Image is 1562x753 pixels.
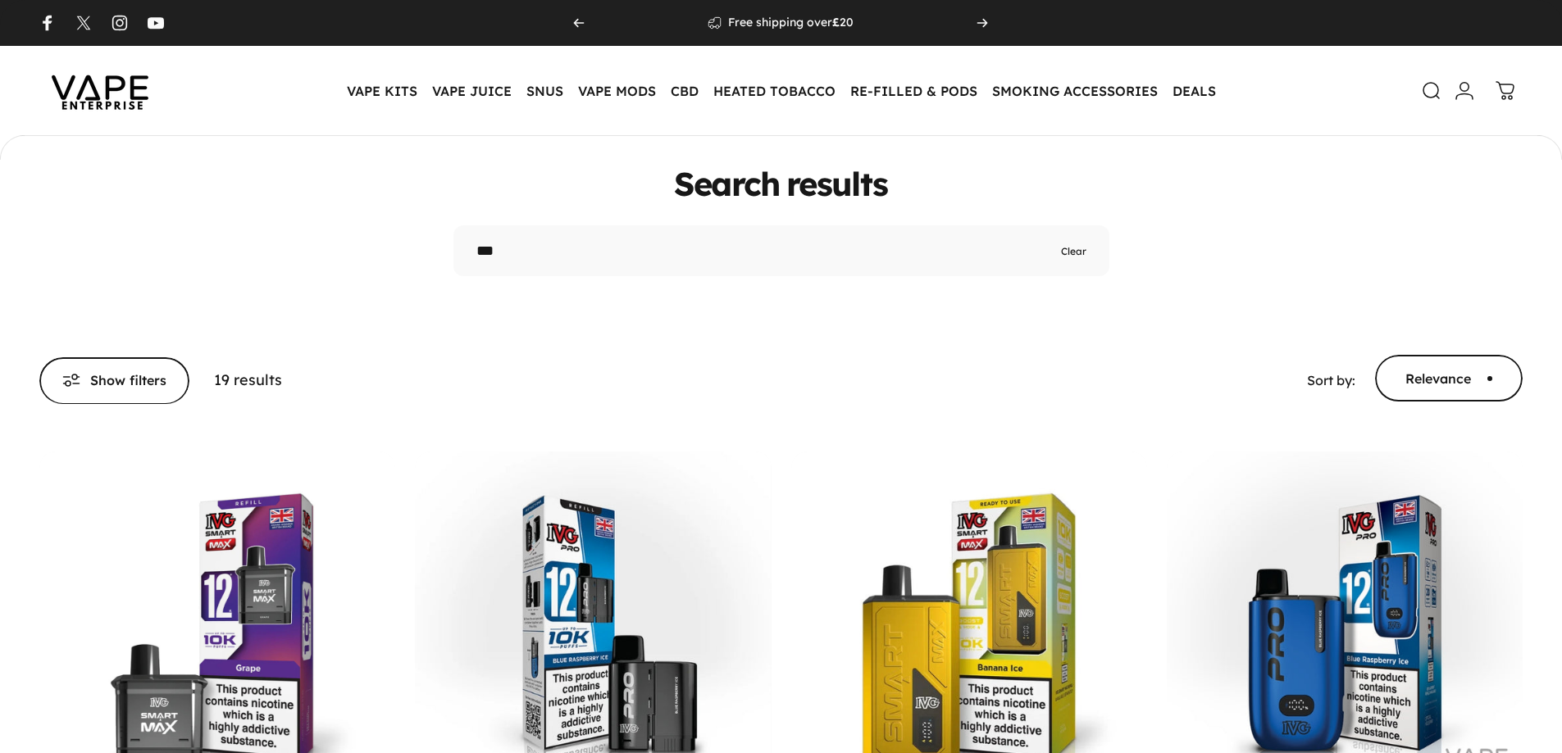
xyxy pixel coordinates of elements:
a: DEALS [1165,74,1223,108]
img: Vape Enterprise [26,52,174,129]
summary: CBD [663,74,706,108]
summary: VAPE JUICE [425,74,519,108]
p: 19 results [214,369,282,392]
button: Show filters [39,357,189,404]
animate-element: Search [674,167,779,200]
summary: SNUS [519,74,571,108]
span: Sort by: [1307,372,1355,388]
summary: VAPE KITS [339,74,425,108]
p: Free shipping over 20 [728,16,854,30]
button: Clear [1061,243,1086,259]
summary: SMOKING ACCESSORIES [985,74,1165,108]
nav: Primary [339,74,1223,108]
a: 0 items [1487,73,1523,109]
summary: RE-FILLED & PODS [843,74,985,108]
animate-element: results [786,167,888,200]
summary: HEATED TOBACCO [706,74,843,108]
strong: £ [832,15,840,29]
summary: VAPE MODS [571,74,663,108]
